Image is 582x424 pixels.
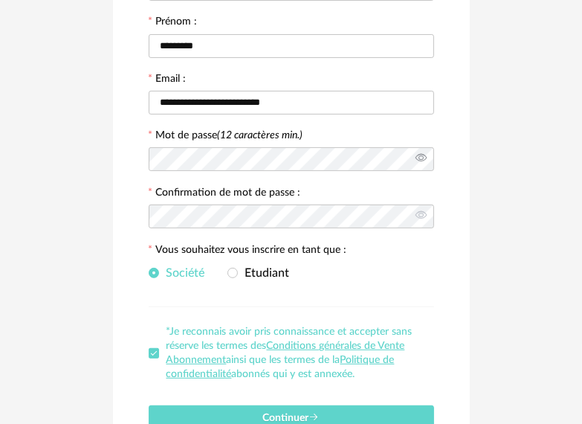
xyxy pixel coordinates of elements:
span: *Je reconnais avoir pris connaissance et accepter sans réserve les termes des ainsi que les terme... [166,327,413,379]
a: Politique de confidentialité [166,355,395,379]
i: (12 caractères min.) [218,130,303,141]
a: Conditions générales de Vente Abonnement [166,341,405,365]
label: Mot de passe [156,130,303,141]
label: Vous souhaitez vous inscrire en tant que : [149,245,347,258]
label: Prénom : [149,16,198,30]
span: Etudiant [238,267,290,279]
span: Continuer [263,413,320,423]
span: Société [159,267,205,279]
label: Confirmation de mot de passe : [149,187,301,201]
label: Email : [149,74,187,87]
